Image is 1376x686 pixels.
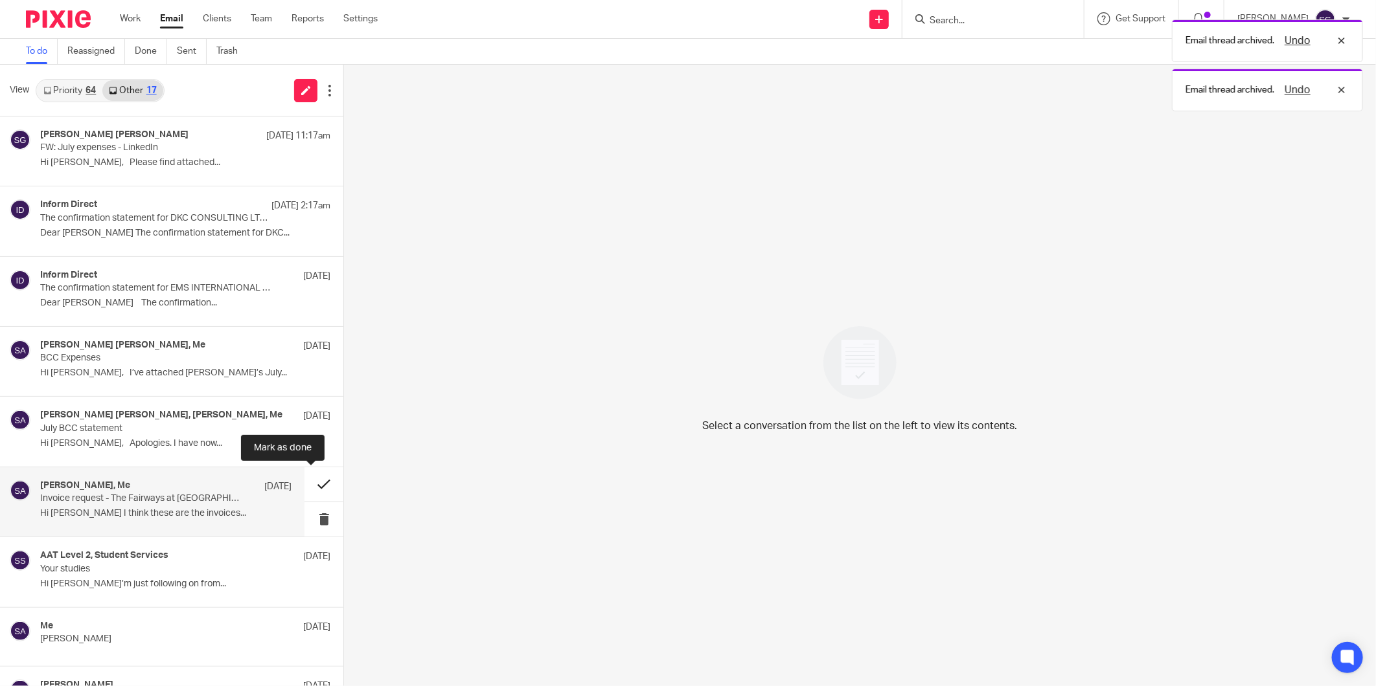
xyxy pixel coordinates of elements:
[1281,82,1314,98] button: Undo
[40,634,272,645] p: [PERSON_NAME]
[1281,33,1314,49] button: Undo
[40,340,205,351] h4: [PERSON_NAME] [PERSON_NAME], Me
[67,39,125,64] a: Reassigned
[10,480,30,501] img: svg%3E
[266,129,330,142] p: [DATE] 11:17am
[40,157,330,168] p: Hi [PERSON_NAME], Please find attached...
[40,353,272,364] p: BCC Expenses
[10,83,29,97] span: View
[40,142,272,153] p: FW: July expenses - LinkedIn
[264,480,292,493] p: [DATE]
[10,129,30,150] img: svg%3E
[120,12,141,25] a: Work
[40,368,330,379] p: Hi [PERSON_NAME], I’ve attached [PERSON_NAME]’s July...
[216,39,247,64] a: Trash
[40,270,97,281] h4: Inform Direct
[40,493,241,504] p: Invoice request - The Fairways at [GEOGRAPHIC_DATA]
[292,12,324,25] a: Reports
[303,270,330,283] p: [DATE]
[135,39,167,64] a: Done
[40,438,330,449] p: Hi [PERSON_NAME], Apologies. I have now...
[1315,9,1336,30] img: svg%3E
[203,12,231,25] a: Clients
[40,283,272,294] p: The confirmation statement for EMS INTERNATIONAL LTD needs to be submitted [DATE]
[40,298,330,309] p: Dear [PERSON_NAME] The confirmation...
[271,199,330,212] p: [DATE] 2:17am
[40,508,292,519] p: Hi [PERSON_NAME] I think these are the invoices...
[160,12,183,25] a: Email
[40,199,97,210] h4: Inform Direct
[40,129,189,140] h4: [PERSON_NAME] [PERSON_NAME]
[815,318,905,408] img: image
[40,579,330,590] p: Hi [PERSON_NAME]’m just following on from...
[1186,83,1274,96] p: Email thread archived.
[146,86,157,95] div: 17
[303,621,330,634] p: [DATE]
[40,423,272,434] p: July BCC statement
[303,410,330,423] p: [DATE]
[10,199,30,220] img: svg%3E
[40,213,272,224] p: The confirmation statement for DKC CONSULTING LTD is overdue
[86,86,96,95] div: 64
[343,12,378,25] a: Settings
[40,480,130,491] h4: [PERSON_NAME], Me
[37,80,102,101] a: Priority64
[177,39,207,64] a: Sent
[1186,34,1274,47] p: Email thread archived.
[102,80,163,101] a: Other17
[10,621,30,641] img: svg%3E
[10,340,30,360] img: svg%3E
[26,39,58,64] a: To do
[303,340,330,353] p: [DATE]
[40,564,272,575] p: Your studies
[40,550,168,561] h4: AAT Level 2, Student Services
[40,228,330,239] p: Dear [PERSON_NAME] The confirmation statement for DKC...
[251,12,272,25] a: Team
[26,10,91,28] img: Pixie
[40,410,282,421] h4: [PERSON_NAME] [PERSON_NAME], [PERSON_NAME], Me
[10,550,30,571] img: svg%3E
[10,410,30,430] img: svg%3E
[10,270,30,291] img: svg%3E
[703,418,1018,434] p: Select a conversation from the list on the left to view its contents.
[303,550,330,563] p: [DATE]
[40,621,53,632] h4: Me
